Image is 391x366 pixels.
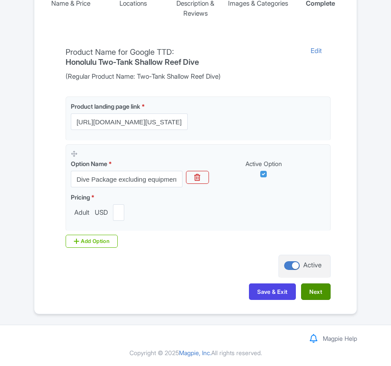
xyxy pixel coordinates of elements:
button: Save & Exit [249,283,296,300]
div: Add Option [66,235,118,248]
h4: Honolulu Two-Tank Shallow Reef Dive [66,58,199,67]
input: 0.00 [113,204,124,221]
span: Active Option [245,160,282,167]
span: Adult [71,208,93,218]
span: Product landing page link [71,103,140,110]
input: Product landing page link [71,113,188,130]
div: Copyright © 2025 All rights reserved. [29,348,362,357]
span: Option Name [71,160,107,167]
span: Pricing [71,193,90,201]
span: Product Name for Google TTD: [66,47,174,57]
div: Active [303,260,321,270]
span: USD [93,208,109,218]
a: Magpie Help [323,335,357,342]
input: Option Name [71,171,182,187]
span: Magpie, Inc. [179,349,211,356]
span: (Regular Product Name: Two-Tank Shallow Reef Dive) [66,72,297,82]
a: Edit [302,46,331,81]
button: Next [301,283,331,300]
